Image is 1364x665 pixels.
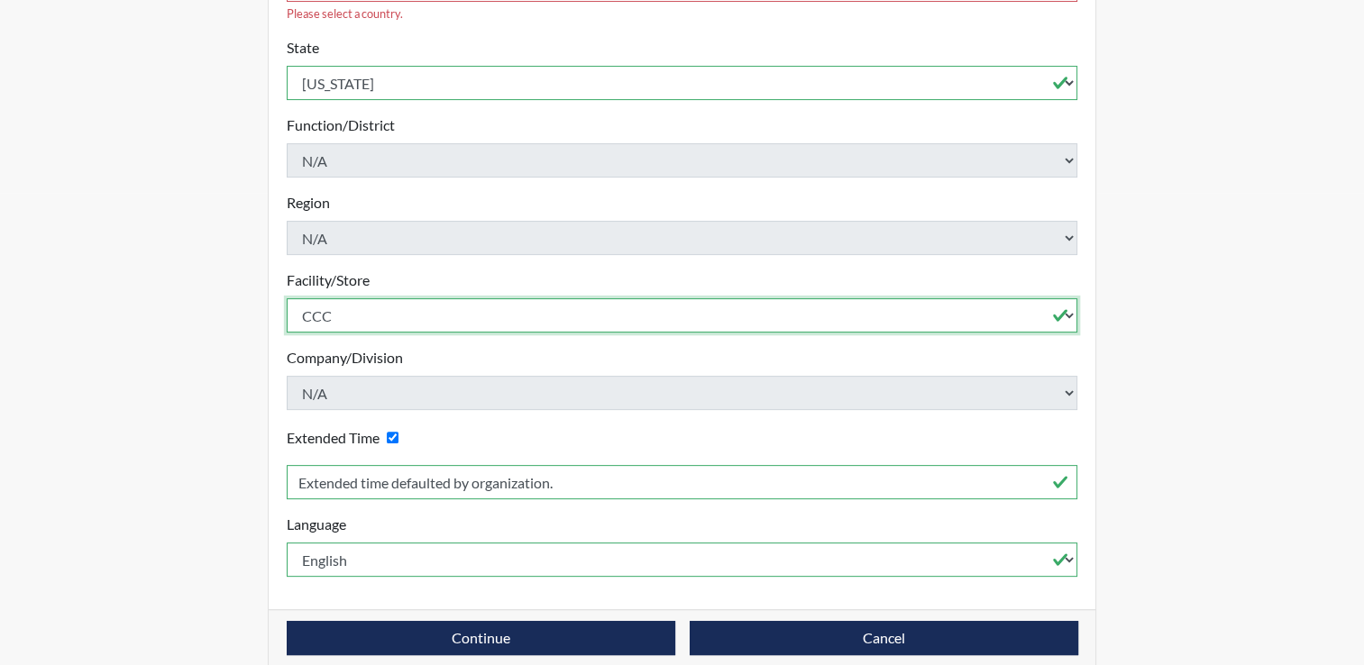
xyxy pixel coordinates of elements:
label: Company/Division [287,347,403,369]
label: Function/District [287,114,395,136]
button: Cancel [690,621,1078,655]
label: State [287,37,319,59]
div: Please select a country. [287,5,1078,23]
label: Language [287,514,346,535]
button: Continue [287,621,675,655]
label: Facility/Store [287,269,370,291]
label: Extended Time [287,427,380,449]
input: Reason for Extension [287,465,1078,499]
div: Checking this box will provide the interviewee with an accomodation of extra time to answer each ... [287,424,406,451]
label: Region [287,192,330,214]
